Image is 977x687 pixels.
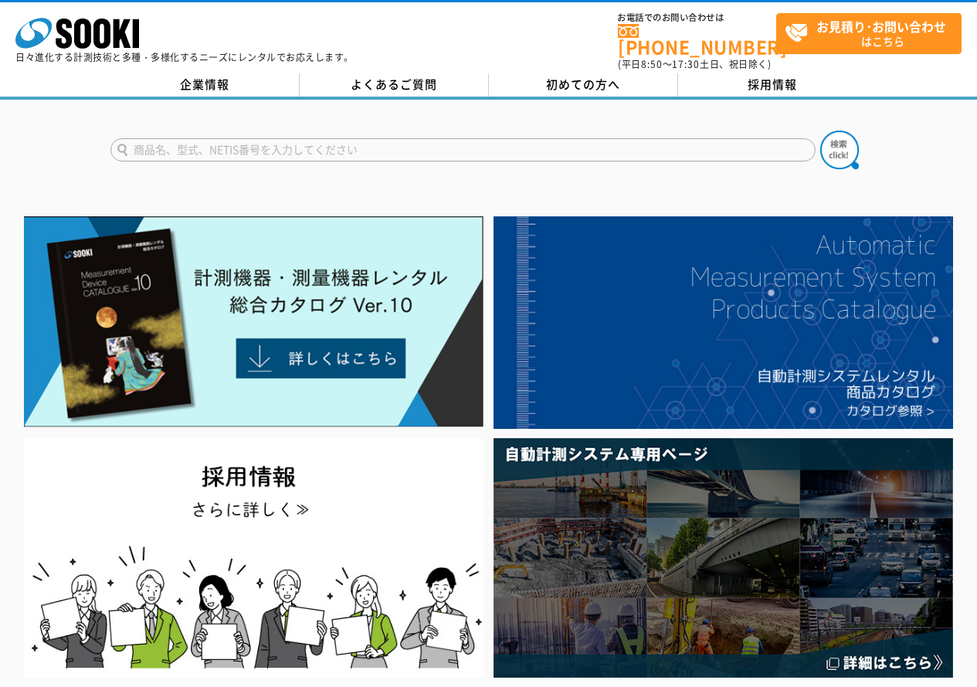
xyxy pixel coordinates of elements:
span: 17:30 [672,57,700,71]
a: 企業情報 [110,73,300,97]
a: 初めての方へ [489,73,678,97]
span: 8:50 [641,57,663,71]
img: SOOKI recruit [24,438,483,677]
a: 採用情報 [678,73,867,97]
img: Catalog Ver10 [24,216,483,427]
input: 商品名、型式、NETIS番号を入力してください [110,138,816,162]
img: 自動計測システムカタログ [494,216,953,429]
span: お電話でのお問い合わせは [618,13,776,22]
a: お見積り･お問い合わせはこちら [776,13,962,54]
span: 初めての方へ [546,76,620,93]
strong: お見積り･お問い合わせ [816,17,946,36]
img: btn_search.png [820,131,859,169]
span: はこちら [785,14,961,53]
img: 自動計測システム専用ページ [494,438,953,677]
a: よくあるご質問 [300,73,489,97]
span: (平日 ～ 土日、祝日除く) [618,57,771,71]
p: 日々進化する計測技術と多種・多様化するニーズにレンタルでお応えします。 [15,53,354,62]
a: [PHONE_NUMBER] [618,24,776,56]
